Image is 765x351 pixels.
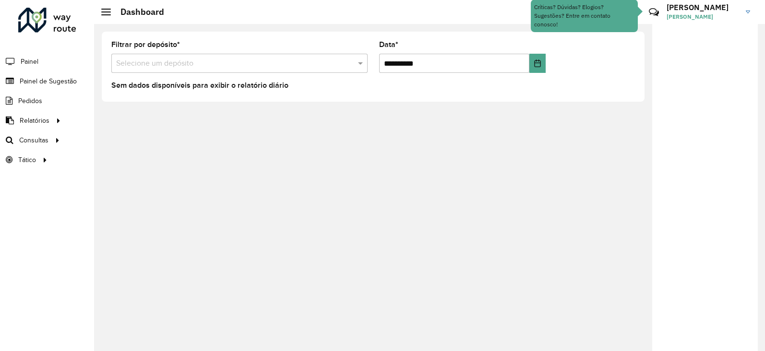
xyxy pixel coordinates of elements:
span: Pedidos [18,96,42,106]
label: Filtrar por depósito [111,39,180,50]
button: Choose Date [529,54,546,73]
span: Consultas [19,135,48,145]
span: Relatórios [20,116,49,126]
label: Data [379,39,398,50]
a: Contato Rápido [644,2,664,23]
label: Sem dados disponíveis para exibir o relatório diário [111,80,288,91]
h3: [PERSON_NAME] [667,3,739,12]
span: Painel de Sugestão [20,76,77,86]
span: Tático [18,155,36,165]
span: Painel [21,57,38,67]
h2: Dashboard [111,7,164,17]
span: [PERSON_NAME] [667,12,739,21]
